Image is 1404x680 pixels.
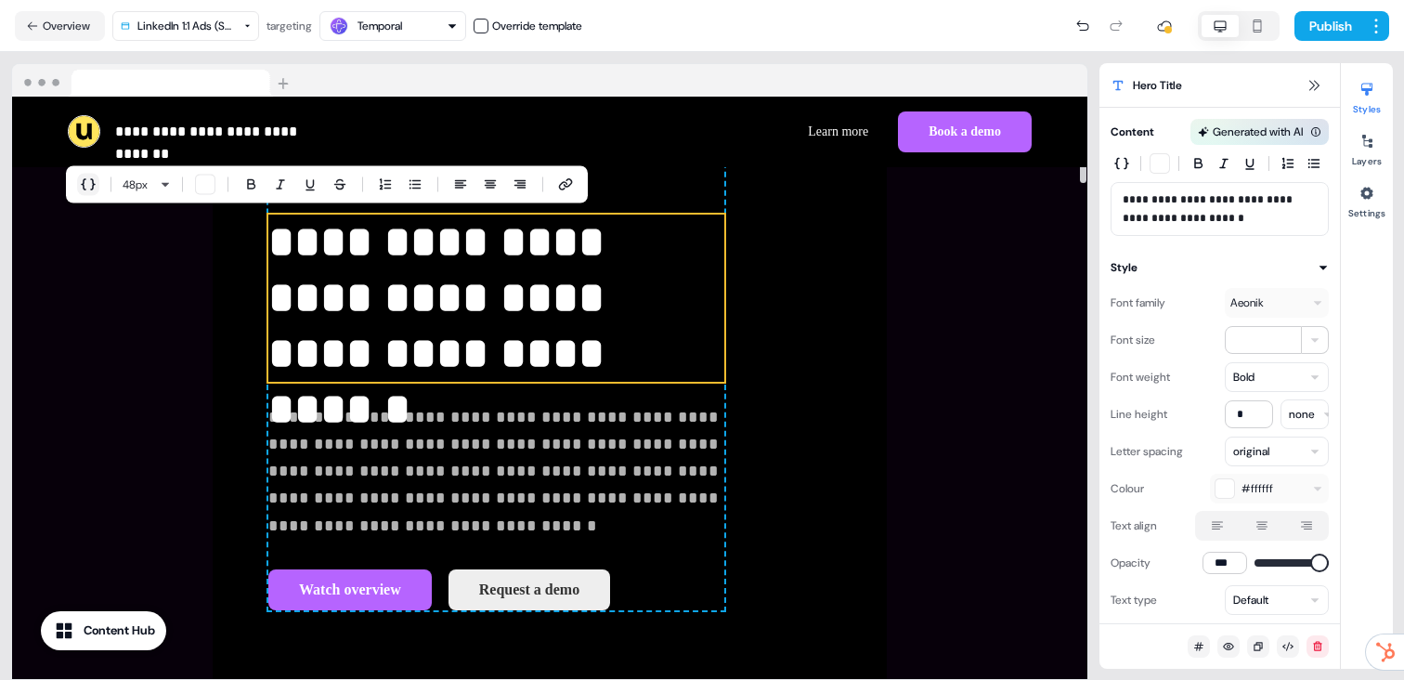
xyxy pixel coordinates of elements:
[1111,474,1144,503] div: Colour
[1111,585,1157,615] div: Text type
[1111,123,1154,141] div: Content
[1233,368,1254,386] div: Bold
[776,118,831,610] img: Image
[84,621,155,640] div: Content Hub
[1230,294,1308,312] div: Aeonik
[12,64,297,98] img: Browser topbar
[1111,511,1157,541] div: Text align
[1341,74,1393,115] button: Styles
[448,569,610,610] button: Request a demo
[1210,474,1329,503] button: #ffffff
[1111,548,1150,578] div: Opacity
[1111,288,1165,318] div: Font family
[1341,178,1393,219] button: Settings
[1341,126,1393,167] button: Layers
[1111,362,1170,392] div: Font weight
[41,611,166,650] button: Content Hub
[268,569,432,610] button: Watch overview
[268,569,724,610] div: Watch overviewRequest a demo
[557,111,1032,152] div: Learn moreBook a demo
[1213,123,1303,141] div: Generated with AI
[1289,405,1315,424] div: none
[1133,76,1182,95] span: Hero Title
[1233,442,1269,461] div: original
[898,111,1032,152] button: Book a demo
[1111,258,1137,277] div: Style
[1111,399,1167,429] div: Line height
[1294,11,1363,41] button: Publish
[1225,288,1329,318] button: Aeonik
[1233,591,1268,609] div: Default
[15,11,105,41] button: Overview
[266,17,312,35] div: targeting
[357,17,402,35] div: Temporal
[123,176,148,194] span: 48 px
[1111,437,1183,466] div: Letter spacing
[115,174,160,196] button: 48px
[137,17,237,35] div: LinkedIn 1:1 Ads (Sales Play) Copy
[1111,258,1329,277] button: Style
[492,17,582,35] div: Override template
[319,11,466,41] button: Temporal
[1241,479,1273,498] span: #ffffff
[1111,325,1155,355] div: Font size
[793,115,883,149] button: Learn more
